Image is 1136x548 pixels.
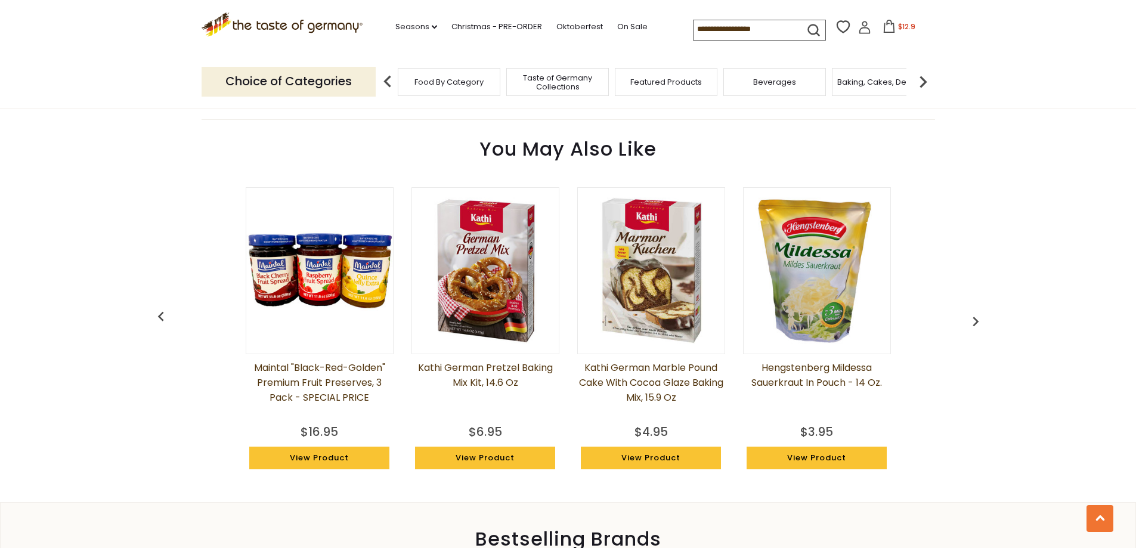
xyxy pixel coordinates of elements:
a: Christmas - PRE-ORDER [451,20,542,33]
a: Kathi German Pretzel Baking Mix Kit, 14.6 oz [411,360,559,420]
a: View Product [249,447,390,469]
a: Featured Products [630,78,702,86]
a: View Product [581,447,722,469]
a: Hengstenberg Mildessa Sauerkraut in Pouch - 14 oz. [743,360,891,420]
a: Kathi German Marble Pound Cake with Cocoa Glaze Baking Mix, 15.9 oz [577,360,725,420]
div: $6.95 [469,423,502,441]
img: next arrow [911,70,935,94]
img: Hengstenberg Mildessa Sauerkraut in Pouch - 14 oz. [744,197,890,344]
a: Beverages [753,78,796,86]
div: Bestselling Brands [1,532,1135,546]
p: Choice of Categories [202,67,376,96]
img: Maintal [246,197,393,344]
a: Baking, Cakes, Desserts [837,78,930,86]
img: previous arrow [376,70,400,94]
a: Oktoberfest [556,20,603,33]
img: previous arrow [966,312,985,331]
a: Food By Category [414,78,484,86]
a: Taste of Germany Collections [510,73,605,91]
a: Seasons [395,20,437,33]
a: View Product [415,447,556,469]
div: $3.95 [800,423,833,441]
span: $12.9 [898,21,915,32]
img: previous arrow [151,307,171,326]
div: $4.95 [634,423,668,441]
div: $16.95 [301,423,338,441]
a: On Sale [617,20,648,33]
a: Maintal "Black-Red-Golden" Premium Fruit Preserves, 3 pack - SPECIAL PRICE [246,360,394,420]
img: Kathi German Pretzel Baking Mix Kit, 14.6 oz [412,197,559,344]
a: View Product [747,447,887,469]
button: $12.9 [874,20,924,38]
img: Kathi German Marble Pound Cake with Cocoa Glaze Baking Mix, 15.9 oz [578,197,725,344]
div: You May Also Like [154,120,983,172]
